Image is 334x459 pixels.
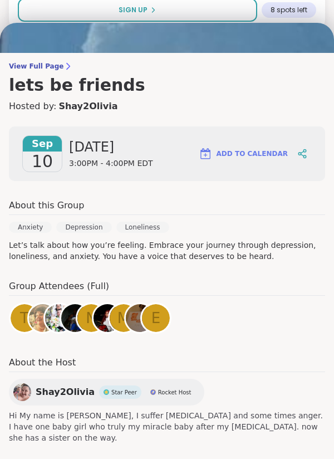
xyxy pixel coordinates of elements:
[60,302,91,334] a: Sandra_D
[9,75,325,95] h3: lets be friends
[43,302,75,334] a: Jessiegirl0719
[9,199,84,212] h4: About this Group
[61,304,89,332] img: Sandra_D
[20,307,29,329] span: T
[94,304,121,332] img: shameahsaxon
[9,240,325,262] p: Let’s talk about how you’re feeling. Embrace your journey through depression, loneliness, and anx...
[86,307,96,329] span: n
[158,388,191,397] span: Rocket Host
[45,304,73,332] img: Jessiegirl0719
[124,302,155,334] a: Vici
[58,100,117,113] a: Shay2Olivia
[116,222,169,233] div: Loneliness
[23,136,62,152] span: Sep
[117,307,130,329] span: M
[69,138,153,156] span: [DATE]
[9,280,325,296] h4: Group Attendees (Full)
[271,6,307,14] span: 8 spots left
[13,383,31,401] img: Shay2Olivia
[150,389,156,395] img: Rocket Host
[9,62,325,71] span: View Full Page
[199,147,212,160] img: ShareWell Logomark
[9,302,40,334] a: T
[194,140,293,167] button: Add to Calendar
[140,302,171,334] a: E
[69,158,153,169] span: 3:00PM - 4:00PM EDT
[92,302,123,334] a: shameahsaxon
[56,222,111,233] div: Depression
[119,5,148,15] span: Sign Up
[217,149,288,159] span: Add to Calendar
[126,304,154,332] img: Vici
[104,389,109,395] img: Star Peer
[32,152,53,172] span: 10
[108,302,139,334] a: M
[9,222,52,233] div: Anxiety
[9,100,325,113] h4: Hosted by:
[76,302,107,334] a: n
[36,385,95,399] span: Shay2Olivia
[27,302,58,334] a: Rose68
[9,62,325,95] a: View Full Pagelets be friends
[29,304,57,332] img: Rose68
[9,356,325,372] h4: About the Host
[151,307,160,329] span: E
[9,410,325,443] span: Hi My name is [PERSON_NAME], I suffer [MEDICAL_DATA] and some times anger. I have one baby girl w...
[111,388,137,397] span: Star Peer
[9,379,204,406] a: Shay2OliviaShay2OliviaStar PeerStar PeerRocket HostRocket Host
